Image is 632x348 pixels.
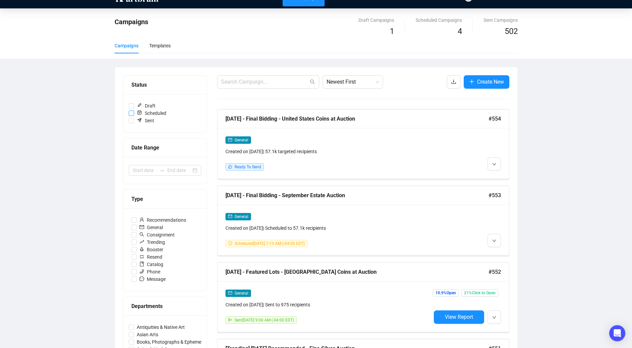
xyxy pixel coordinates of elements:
[445,314,473,320] span: View Report
[139,232,144,237] span: search
[416,16,462,24] div: Scheduled Campaigns
[228,214,232,218] span: mail
[228,291,232,295] span: mail
[115,18,148,26] span: Campaigns
[489,115,501,123] span: #554
[134,110,169,117] span: Scheduled
[167,167,191,174] input: End date
[137,231,177,238] span: Consignment
[137,268,163,275] span: Phone
[464,75,509,89] button: Create New
[228,165,232,169] span: like
[483,16,518,24] div: Sent Campaigns
[492,162,496,166] span: down
[359,16,394,24] div: Draft Campaigns
[134,102,158,110] span: Draft
[225,191,489,200] div: [DATE] - Final Bidding - September Estate Auction
[134,117,157,124] span: Sent
[217,186,509,256] a: [DATE] - Final Bidding - September Estate Auction#553mailGeneralCreated on [DATE]| Scheduled to 5...
[434,310,484,324] button: View Report
[461,289,498,297] span: 21% Click to Open
[505,27,518,36] span: 502
[139,262,144,266] span: book
[451,79,456,84] span: download
[609,325,625,341] div: Open Intercom Messenger
[137,216,189,224] span: Recommendations
[433,289,459,297] span: 10.9% Open
[327,76,379,88] span: Newest First
[235,214,248,219] span: General
[115,42,138,49] div: Campaigns
[469,79,474,84] span: plus
[492,315,496,319] span: down
[139,276,144,281] span: message
[133,167,157,174] input: Start date
[134,323,187,331] span: Antiquities & Native Art
[217,109,509,179] a: [DATE] - Final Bidding - United States Coins at Auction#554mailGeneralCreated on [DATE]| 57.1k ta...
[225,115,489,123] div: [DATE] - Final Bidding - United States Coins at Auction
[139,217,144,222] span: user
[134,338,208,346] span: Books, Photographs & Ephemera
[139,269,144,274] span: phone
[139,254,144,259] span: retweet
[131,195,199,203] div: Type
[149,42,171,49] div: Templates
[131,302,199,310] div: Departments
[159,168,165,173] span: swap-right
[139,225,144,229] span: mail
[131,81,199,89] div: Status
[225,148,431,155] div: Created on [DATE] | 57.1k targeted recipients
[217,262,509,332] a: [DATE] - Featured Lots - [GEOGRAPHIC_DATA] Coins at Auction#552mailGeneralCreated on [DATE]| Sent...
[159,168,165,173] span: to
[228,318,232,322] span: send
[458,27,462,36] span: 4
[137,224,166,231] span: General
[139,247,144,252] span: rocket
[221,78,308,86] input: Search Campaign...
[310,79,315,85] span: search
[134,331,161,338] span: Asian Arts
[492,239,496,243] span: down
[137,246,166,253] span: Booster
[137,261,166,268] span: Catalog
[131,143,199,152] div: Date Range
[137,275,168,283] span: Message
[489,191,501,200] span: #553
[228,138,232,142] span: mail
[225,224,431,232] div: Created on [DATE] | Scheduled to 57.1k recipients
[235,318,294,322] span: Sent [DATE] 9:00 AM (-04:00 EDT)
[225,268,489,276] div: [DATE] - Featured Lots - [GEOGRAPHIC_DATA] Coins at Auction
[225,301,431,308] div: Created on [DATE] | Sent to 975 recipients
[235,138,248,142] span: General
[477,78,504,86] span: Create New
[390,27,394,36] span: 1
[489,268,501,276] span: #552
[235,291,248,296] span: General
[235,165,261,169] span: Ready To Send
[235,241,305,246] span: Scheduled [DATE] 7:15 AM (-04:00 EDT)
[137,253,165,261] span: Resend
[139,240,144,244] span: rise
[137,238,168,246] span: Trending
[228,241,232,245] span: clock-circle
